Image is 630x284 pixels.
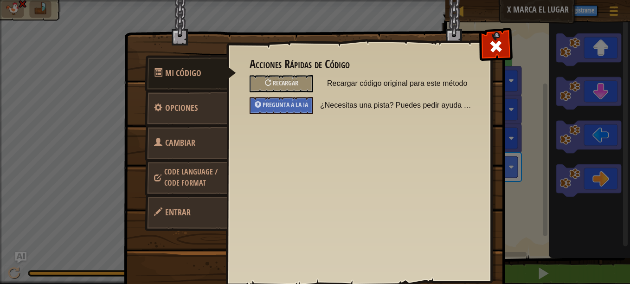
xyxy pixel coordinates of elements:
span: Hacer ajustes [165,102,198,114]
span: Acciones Rápidas de Código [165,67,201,79]
span: Pregunta a la IA [263,100,308,109]
a: Mi Código [145,55,236,91]
span: Elegir héroe, lenguaje [154,137,195,172]
h3: Acciones Rápidas de Código [250,58,468,71]
span: Elegir héroe, lenguaje [164,167,218,188]
span: ¿Necesitas una pista? Puedes pedir ayuda a la IA. [320,97,475,114]
span: Recargar código original para este método [327,75,468,92]
div: Pregunta a la IA [250,97,313,114]
a: Opciones [145,90,227,126]
span: Guarda tu progreso. [165,207,191,218]
span: Recargar [273,78,298,87]
div: Recargar código original para este método [250,75,313,92]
